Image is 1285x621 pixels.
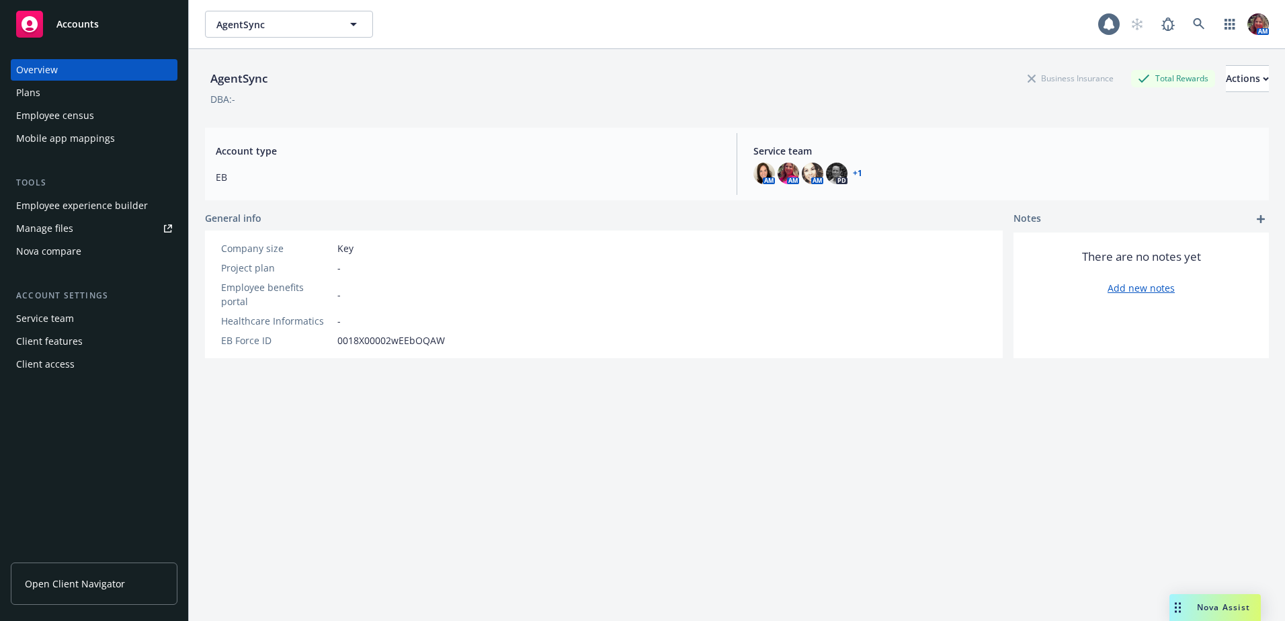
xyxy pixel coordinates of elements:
[16,105,94,126] div: Employee census
[337,314,341,328] span: -
[11,105,177,126] a: Employee census
[1216,11,1243,38] a: Switch app
[16,354,75,375] div: Client access
[16,128,115,149] div: Mobile app mappings
[221,241,332,255] div: Company size
[1253,211,1269,227] a: add
[11,176,177,190] div: Tools
[16,241,81,262] div: Nova compare
[25,577,125,591] span: Open Client Navigator
[205,211,261,225] span: General info
[56,19,99,30] span: Accounts
[216,17,333,32] span: AgentSync
[11,354,177,375] a: Client access
[826,163,847,184] img: photo
[221,261,332,275] div: Project plan
[221,333,332,347] div: EB Force ID
[1226,66,1269,91] div: Actions
[221,314,332,328] div: Healthcare Informatics
[753,144,1258,158] span: Service team
[205,11,373,38] button: AgentSync
[11,241,177,262] a: Nova compare
[1108,281,1175,295] a: Add new notes
[337,333,445,347] span: 0018X00002wEEbOQAW
[1124,11,1151,38] a: Start snowing
[216,144,720,158] span: Account type
[1013,211,1041,227] span: Notes
[1197,602,1250,613] span: Nova Assist
[753,163,775,184] img: photo
[11,331,177,352] a: Client features
[802,163,823,184] img: photo
[16,82,40,103] div: Plans
[205,70,273,87] div: AgentSync
[11,289,177,302] div: Account settings
[11,195,177,216] a: Employee experience builder
[210,92,235,106] div: DBA: -
[216,170,720,184] span: EB
[16,195,148,216] div: Employee experience builder
[337,288,341,302] span: -
[853,169,862,177] a: +1
[11,128,177,149] a: Mobile app mappings
[11,308,177,329] a: Service team
[16,331,83,352] div: Client features
[1131,70,1215,87] div: Total Rewards
[1021,70,1120,87] div: Business Insurance
[11,5,177,43] a: Accounts
[1082,249,1201,265] span: There are no notes yet
[778,163,799,184] img: photo
[337,241,354,255] span: Key
[1169,594,1186,621] div: Drag to move
[1169,594,1261,621] button: Nova Assist
[221,280,332,308] div: Employee benefits portal
[16,308,74,329] div: Service team
[1186,11,1212,38] a: Search
[337,261,341,275] span: -
[11,82,177,103] a: Plans
[1155,11,1182,38] a: Report a Bug
[16,218,73,239] div: Manage files
[1247,13,1269,35] img: photo
[1226,65,1269,92] button: Actions
[16,59,58,81] div: Overview
[11,59,177,81] a: Overview
[11,218,177,239] a: Manage files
